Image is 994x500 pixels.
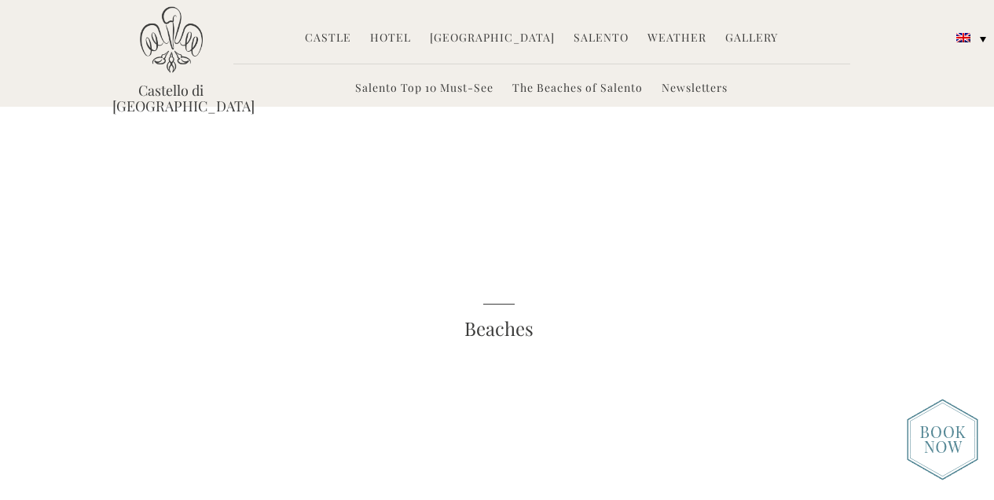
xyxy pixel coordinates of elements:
[355,80,493,98] a: Salento Top 10 Must-See
[381,237,617,355] img: svg%3E
[907,399,978,480] img: new-booknow.png
[112,82,230,114] a: Castello di [GEOGRAPHIC_DATA]
[370,30,411,48] a: Hotel
[956,33,970,42] img: English
[430,30,555,48] a: [GEOGRAPHIC_DATA]
[512,80,643,98] a: The Beaches of Salento
[305,30,351,48] a: Castle
[140,6,203,73] img: Castello di Ugento
[725,30,778,48] a: Gallery
[574,30,629,48] a: Salento
[381,315,617,343] h3: Beaches
[662,80,728,98] a: Newsletters
[647,30,706,48] a: Weather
